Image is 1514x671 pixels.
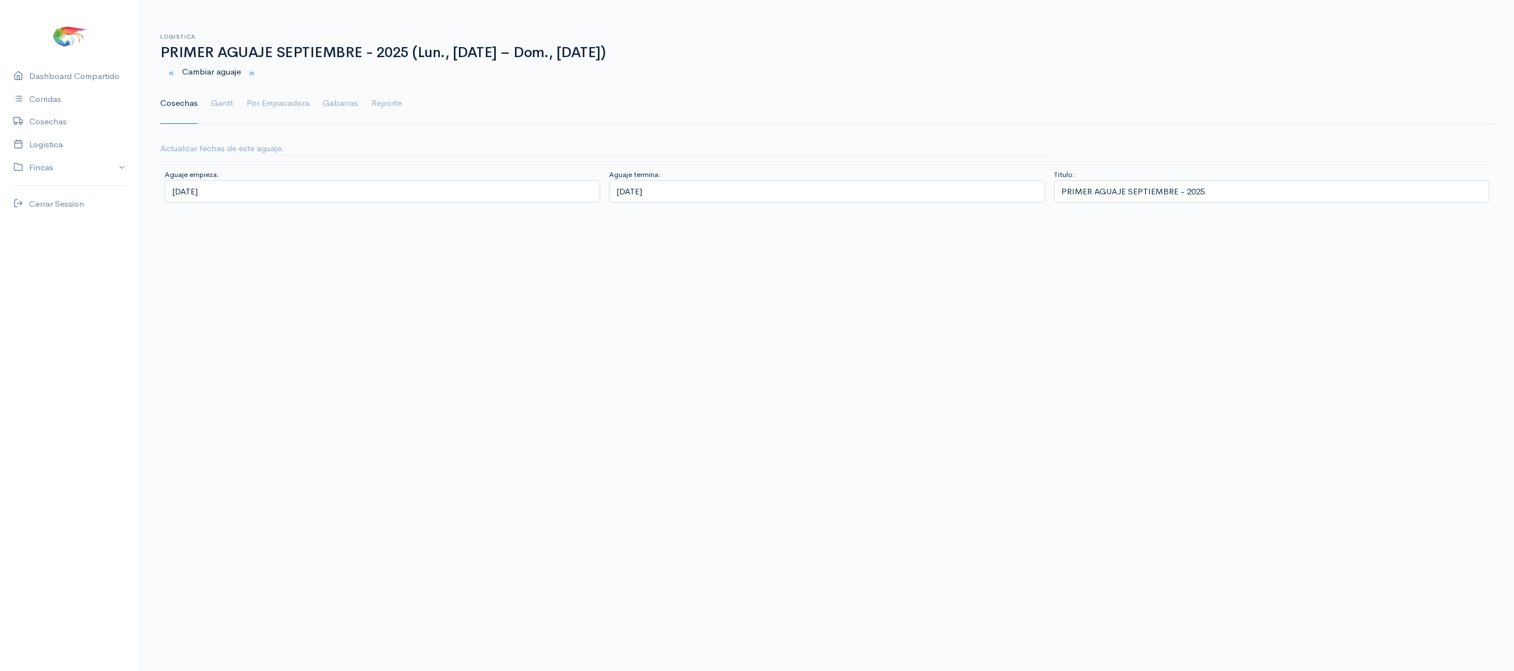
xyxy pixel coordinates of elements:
td: Aguaje empieza: [160,165,605,208]
a: Cosechas [160,83,198,124]
a: Gabarras [323,83,358,124]
h6: Logistica [160,34,1494,40]
a: Por Empacadora [247,83,309,124]
td: Aguaje termina: [605,165,1049,208]
td: Titulo: [1049,165,1494,208]
a: Gantt [211,83,233,124]
h1: PRIMER AGUAJE SEPTIEMBRE - 2025 (Lun., [DATE] – Dom., [DATE]) [160,45,1494,61]
a: Reporte [371,83,402,124]
div: Cambiar aguaje [154,61,1501,84]
div: Actualizar fechas de este aguaje: [160,142,1494,155]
